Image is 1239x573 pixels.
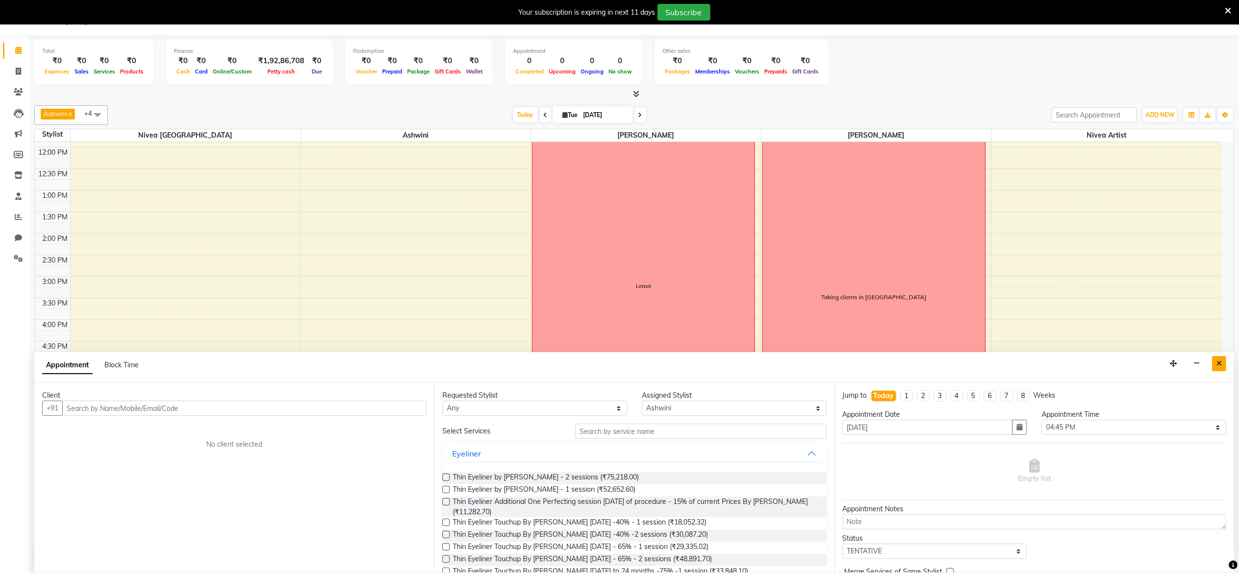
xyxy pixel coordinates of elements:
div: 1:00 PM [41,191,70,201]
div: Weeks [1034,390,1056,401]
span: Products [118,68,146,75]
div: 2:30 PM [41,255,70,265]
div: Jump to [843,390,867,401]
span: No show [606,68,634,75]
span: Expenses [42,68,72,75]
div: Total [42,47,146,55]
div: Appointment Date [843,409,1027,420]
div: Finance [174,47,325,55]
div: Appointment [513,47,634,55]
div: Assigned Stylist [642,390,826,401]
li: 7 [1000,390,1013,402]
span: Cash [174,68,193,75]
li: 5 [967,390,980,402]
div: ₹0 [762,55,790,67]
div: Appointment Notes [843,504,1226,514]
span: Online/Custom [210,68,254,75]
div: ₹0 [91,55,118,67]
div: 12:30 PM [37,169,70,179]
div: 4:30 PM [41,341,70,352]
div: Other sales [662,47,821,55]
span: Petty cash [265,68,297,75]
span: Memberships [693,68,732,75]
div: Requested Stylist [442,390,627,401]
div: ₹0 [118,55,146,67]
div: 4:00 PM [41,320,70,330]
div: Today [874,391,894,401]
span: Prepaids [762,68,790,75]
button: +91 [42,401,63,416]
span: Thin Eyeliner Touchup By [PERSON_NAME] [DATE] - 65% - 1 session (₹29,335.02) [453,542,708,554]
div: ₹0 [353,55,380,67]
span: Thin Eyeliner by [PERSON_NAME] - 1 session (₹52,652.60) [453,484,635,497]
span: Vouchers [732,68,762,75]
div: ₹0 [174,55,193,67]
span: Gift Cards [432,68,463,75]
button: Eyeliner [446,445,822,462]
div: Your subscription is expiring in next 11 days [519,7,656,18]
span: Upcoming [546,68,578,75]
button: ADD NEW [1143,108,1177,122]
span: Sales [72,68,91,75]
li: 6 [984,390,996,402]
span: Package [405,68,432,75]
span: Nivea [GEOGRAPHIC_DATA] [71,129,300,142]
div: ₹1,92,86,708 [254,55,308,67]
div: ₹0 [432,55,463,67]
span: Services [91,68,118,75]
span: [PERSON_NAME] [761,129,991,142]
div: 0 [513,55,546,67]
span: Due [309,68,324,75]
li: 4 [950,390,963,402]
li: 8 [1017,390,1030,402]
div: Client [42,390,426,401]
span: Nivea Artist [992,129,1222,142]
div: ₹0 [210,55,254,67]
span: Today [513,107,538,122]
input: Search Appointment [1051,107,1137,122]
span: Thin Eyeliner Additional One Perfecting session [DATE] of procedure - 15% of current Prices By [P... [453,497,818,517]
div: ₹0 [193,55,210,67]
div: Eyeliner [452,448,481,459]
span: Gift Cards [790,68,821,75]
span: Ongoing [578,68,606,75]
span: Thin Eyeliner Touchup By [PERSON_NAME] [DATE] - 65% - 2 sessions (₹48,891.70) [453,554,712,566]
div: No client selected [66,439,403,450]
div: ₹0 [380,55,405,67]
span: Thin Eyeliner by [PERSON_NAME] - 2 sessions (₹75,218.00) [453,472,639,484]
input: yyyy-mm-dd [843,420,1013,435]
div: ₹0 [405,55,432,67]
div: 3:00 PM [41,277,70,287]
div: 12:00 PM [37,147,70,158]
span: Card [193,68,210,75]
div: 0 [546,55,578,67]
span: Prepaid [380,68,405,75]
div: Appointment Time [1042,409,1226,420]
button: Close [1212,356,1226,371]
span: Thin Eyeliner Touchup By [PERSON_NAME] [DATE] -40% -2 sessions (₹30,087.20) [453,529,708,542]
span: Thin Eyeliner Touchup By [PERSON_NAME] [DATE] -40% - 1 session (₹18,052.32) [453,517,706,529]
a: x [68,110,72,118]
span: Packages [662,68,693,75]
span: Completed [513,68,546,75]
div: 0 [606,55,634,67]
span: Appointment [42,357,93,374]
div: Taking clients in [GEOGRAPHIC_DATA] [821,293,926,302]
div: ₹0 [732,55,762,67]
input: Search by Name/Mobile/Email/Code [62,401,426,416]
span: [PERSON_NAME] [531,129,761,142]
div: ₹0 [72,55,91,67]
div: ₹0 [463,55,485,67]
span: Empty list [1018,459,1051,484]
div: 1:30 PM [41,212,70,222]
div: Select Services [435,426,568,436]
div: ₹0 [790,55,821,67]
span: +4 [84,109,99,117]
li: 3 [934,390,947,402]
div: ₹0 [693,55,732,67]
div: 3:30 PM [41,298,70,309]
span: Tue [560,111,581,119]
span: Ashwini [44,110,68,118]
input: Search by service name [575,424,826,439]
div: Status [843,533,1027,544]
